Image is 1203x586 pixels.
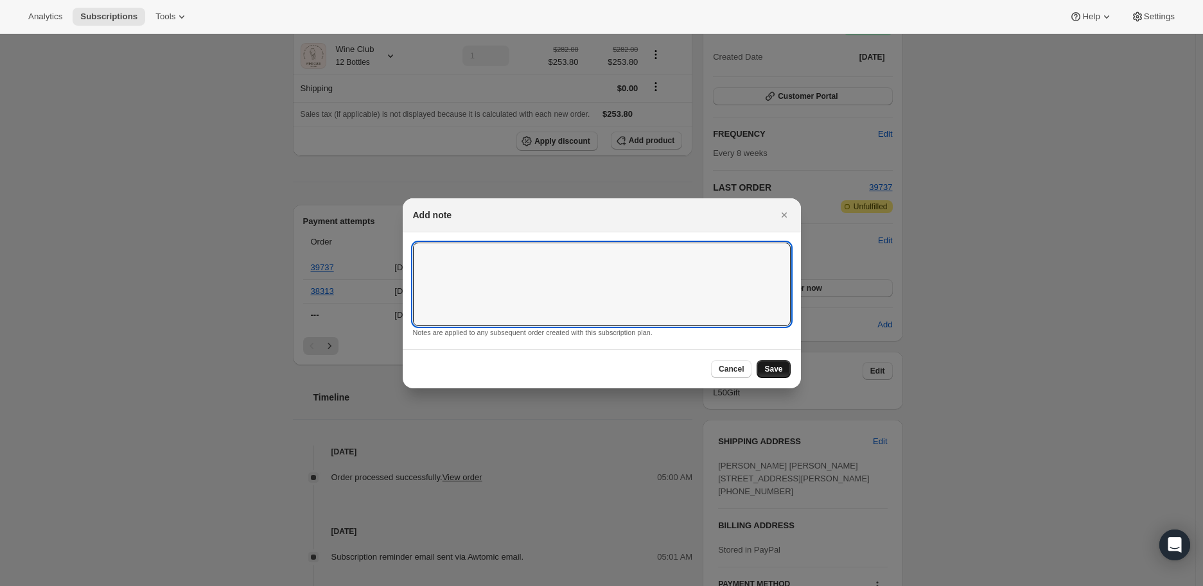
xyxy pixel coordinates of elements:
[1082,12,1100,22] span: Help
[1062,8,1120,26] button: Help
[73,8,145,26] button: Subscriptions
[155,12,175,22] span: Tools
[1159,530,1190,560] div: Open Intercom Messenger
[711,360,751,378] button: Cancel
[764,364,782,374] span: Save
[148,8,196,26] button: Tools
[80,12,137,22] span: Subscriptions
[1144,12,1175,22] span: Settings
[28,12,62,22] span: Analytics
[21,8,70,26] button: Analytics
[1123,8,1182,26] button: Settings
[413,209,452,221] h2: Add note
[413,329,653,336] small: Notes are applied to any subsequent order created with this subscription plan.
[775,206,793,224] button: Close
[719,364,744,374] span: Cancel
[757,360,790,378] button: Save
